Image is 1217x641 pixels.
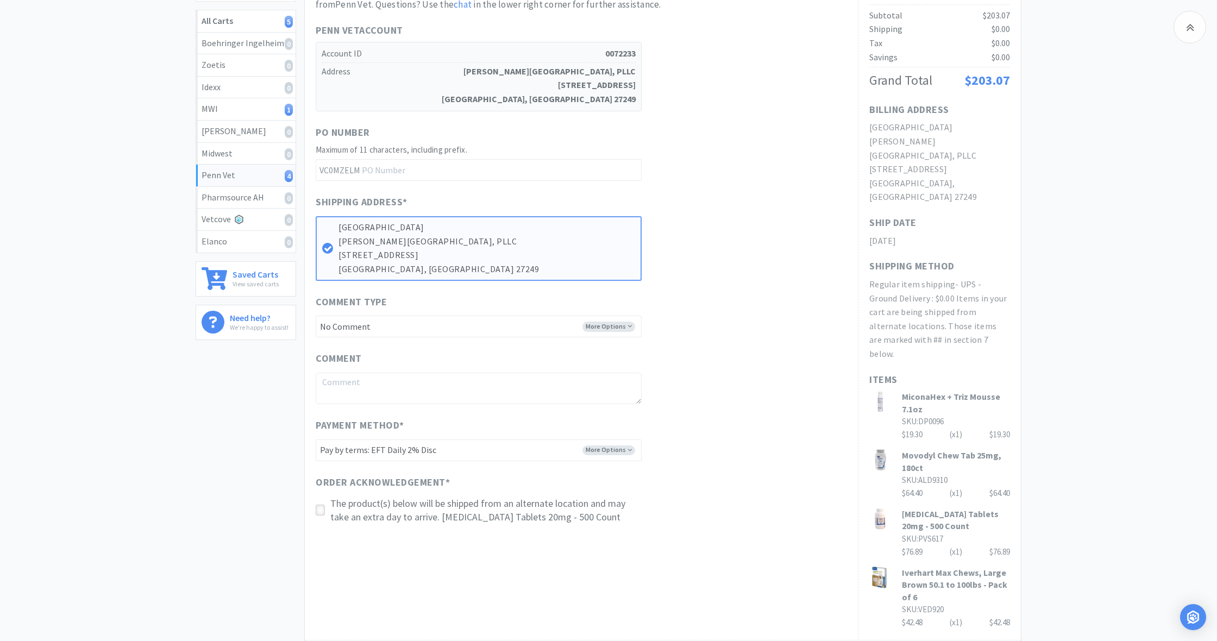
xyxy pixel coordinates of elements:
h1: Penn Vet Account [316,23,642,39]
span: $0.00 [992,52,1010,62]
div: $19.30 [902,428,1010,441]
span: SKU: VED920 [902,604,944,614]
h3: Iverhart Max Chews, Large Brown 50.1 to 100lbs - Pack of 6 [902,567,1010,603]
a: Elanco0 [196,231,296,253]
h1: Items [869,372,1010,388]
p: We're happy to assist! [230,322,288,332]
div: $42.48 [989,616,1010,629]
div: Idexx [202,80,290,95]
span: PO Number [316,125,370,141]
div: Tax [869,36,882,51]
i: 0 [285,236,293,248]
span: Payment Method * [316,418,404,433]
h5: Address [322,63,636,108]
img: 8cc5af5a956a4a1ba454d1ce01478a92_261130.png [869,567,891,588]
i: 1 [285,104,293,116]
input: PO Number [316,159,642,181]
div: Vetcove [202,212,290,227]
div: MWI [202,102,290,116]
a: Midwest0 [196,143,296,165]
a: MWI1 [196,98,296,121]
p: [GEOGRAPHIC_DATA] [338,221,635,235]
div: $76.89 [989,545,1010,558]
i: 0 [285,214,293,226]
h2: [STREET_ADDRESS] [869,162,1010,177]
span: SKU: DP0096 [902,416,944,426]
div: Subtotal [869,9,902,23]
p: [PERSON_NAME][GEOGRAPHIC_DATA], PLLC [338,235,635,249]
span: $203.07 [983,10,1010,21]
div: (x 1 ) [950,545,962,558]
h3: Movodyl Chew Tab 25mg, 180ct [902,449,1010,474]
h6: Saved Carts [233,267,279,279]
div: $64.40 [989,487,1010,500]
h3: [MEDICAL_DATA] Tablets 20mg - 500 Count [902,508,1010,532]
strong: 0072233 [605,47,636,61]
span: Comment [316,351,362,367]
div: Shipping [869,22,902,36]
a: Boehringer Ingelheim0 [196,33,296,55]
a: Pharmsource AH0 [196,187,296,209]
span: VC0MZELM [316,160,362,180]
a: Zoetis0 [196,54,296,77]
img: cf576cc90153402b8951a786a5067ca2_227626.png [869,391,891,412]
h2: [GEOGRAPHIC_DATA], [GEOGRAPHIC_DATA] 27249 [869,177,1010,204]
div: Elanco [202,235,290,249]
i: 0 [285,38,293,50]
span: $0.00 [992,37,1010,48]
div: Boehringer Ingelheim [202,36,290,51]
p: [GEOGRAPHIC_DATA], [GEOGRAPHIC_DATA] 27249 [338,262,635,276]
i: 0 [285,82,293,94]
h2: [GEOGRAPHIC_DATA] [869,121,1010,135]
strong: All Carts [202,15,233,26]
h1: Shipping Method [869,259,955,274]
div: $76.89 [902,545,1010,558]
i: 4 [285,170,293,182]
img: 56cf577d2a4b4b9d9cbc66483a61acbd_504686.png [869,449,891,471]
div: Open Intercom Messenger [1180,604,1206,630]
a: Idexx0 [196,77,296,99]
div: Zoetis [202,58,290,72]
div: $64.40 [902,487,1010,500]
span: SKU: PVS617 [902,533,943,544]
a: Vetcove0 [196,209,296,231]
span: Maximum of 11 characters, including prefix. [316,144,467,155]
i: 5 [285,16,293,28]
div: (x 1 ) [950,487,962,500]
div: Grand Total [869,70,932,91]
i: 0 [285,192,293,204]
p: View saved carts [233,279,279,289]
a: Penn Vet4 [196,165,296,187]
span: Comment Type [316,294,387,310]
img: 8d752154d47e4b8f8a4e4c5b80f4c594_158964.png [869,508,891,530]
span: $203.07 [964,72,1010,89]
i: 0 [285,60,293,72]
a: Saved CartsView saved carts [196,261,296,297]
span: Order Acknowledgement * [316,475,450,491]
h1: Billing Address [869,102,949,118]
p: [STREET_ADDRESS] [338,248,635,262]
span: Shipping Address * [316,194,407,210]
div: $42.48 [902,616,1010,629]
span: SKU: ALD9310 [902,475,948,485]
div: (x 1 ) [950,616,962,629]
h2: Regular item shipping- UPS - Ground Delivery : $0.00 Items in your cart are being shipped from al... [869,278,1010,361]
div: Pharmsource AH [202,191,290,205]
div: $19.30 [989,428,1010,441]
div: Midwest [202,147,290,161]
div: (x 1 ) [950,428,962,441]
strong: [PERSON_NAME][GEOGRAPHIC_DATA], PLLC [STREET_ADDRESS] [GEOGRAPHIC_DATA], [GEOGRAPHIC_DATA] 27249 [442,65,636,106]
h1: Ship Date [869,215,917,231]
h2: [PERSON_NAME][GEOGRAPHIC_DATA], PLLC [869,135,1010,162]
h5: Account ID [322,45,636,63]
p: The product(s) below will be shipped from an alternate location and may take an extra day to arri... [330,497,642,524]
span: $0.00 [992,23,1010,34]
a: [PERSON_NAME]0 [196,121,296,143]
div: [PERSON_NAME] [202,124,290,139]
h6: Need help? [230,311,288,322]
a: All Carts5 [196,10,296,33]
div: Penn Vet [202,168,290,183]
i: 0 [285,126,293,138]
i: 0 [285,148,293,160]
h2: [DATE] [869,234,1010,248]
